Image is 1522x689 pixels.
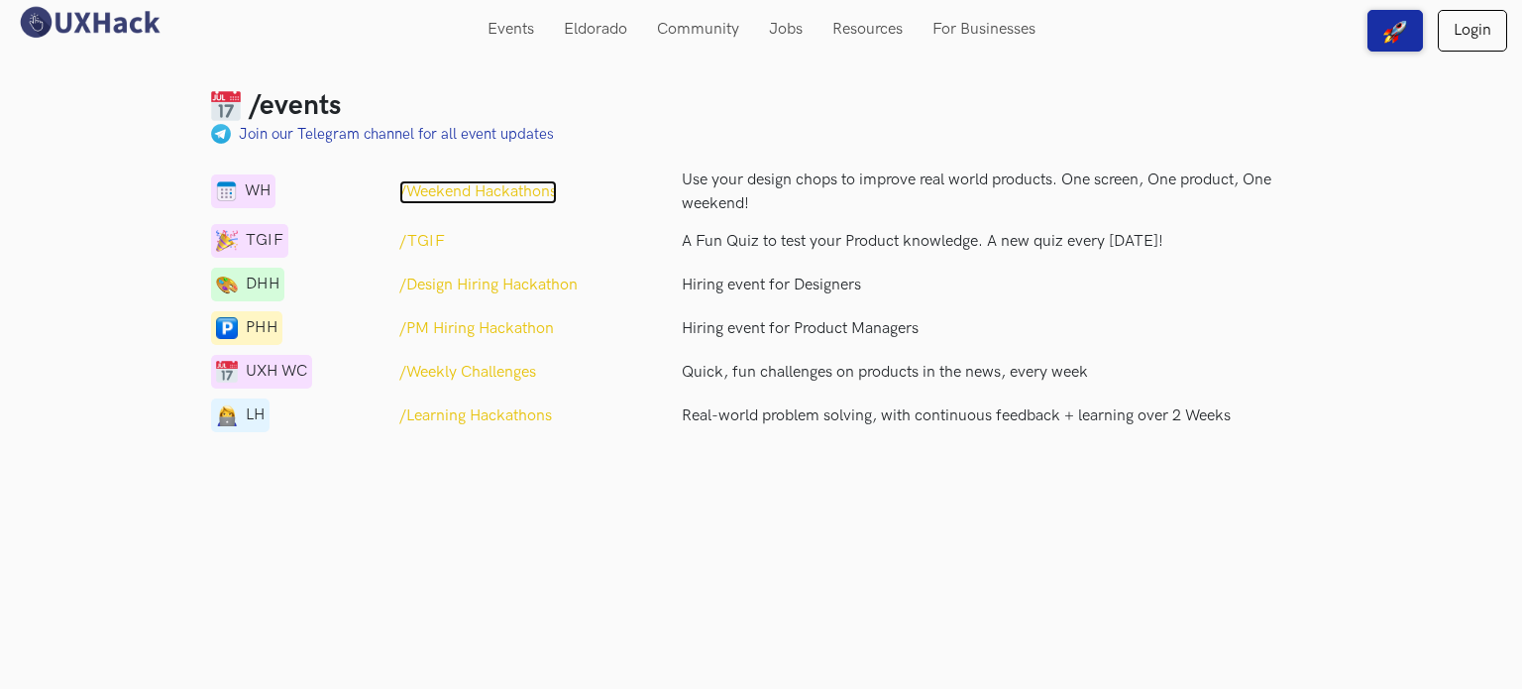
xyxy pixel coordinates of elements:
p: A Fun Quiz to test your Product knowledge. A new quiz every [DATE]! [682,230,1311,254]
a: Login [1438,10,1507,52]
img: calendar-1 [216,180,237,202]
a: /Learning Hackathons [399,404,552,428]
a: Join our Telegram channel for all event updates [239,123,554,146]
a: Resources [817,10,918,49]
img: calendar-1 [216,230,238,252]
a: For Businesses [918,10,1050,49]
a: parkingPHH [211,325,282,344]
span: DHH [246,273,279,296]
span: PHH [246,316,277,340]
a: /Weekend Hackathons [399,180,557,204]
h3: /events [249,89,341,123]
a: /PM Hiring Hackathon [399,317,554,341]
span: LH [246,403,265,427]
img: UXHack logo [15,5,163,40]
a: Jobs [754,10,817,49]
img: parking [216,317,238,339]
p: Quick, fun challenges on products in the news, every week [682,361,1311,385]
img: calendar-1 [216,361,238,383]
a: Community [642,10,754,49]
img: telegram [216,274,238,295]
span: UXH WC [246,360,307,384]
a: /TGIF [399,230,445,254]
a: telegramDHH [211,282,284,300]
img: palette [211,124,231,144]
a: /Design Hiring Hackathon [399,274,578,297]
a: Hiring event for Product Managers [682,317,1311,341]
img: Calendar [211,91,241,121]
a: /Weekly Challenges [399,361,536,385]
p: Use your design chops to improve real world products. One screen, One product, One weekend! [682,169,1311,216]
a: Events [473,10,549,49]
p: Real-world problem solving, with continuous feedback + learning over 2 Weeks [682,404,1311,428]
a: Eldorado [549,10,642,49]
img: lady [216,404,238,426]
a: Hiring event for Designers [682,274,1311,297]
span: TGIF [246,229,283,253]
img: rocket [1383,20,1407,44]
span: WH [245,179,271,203]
